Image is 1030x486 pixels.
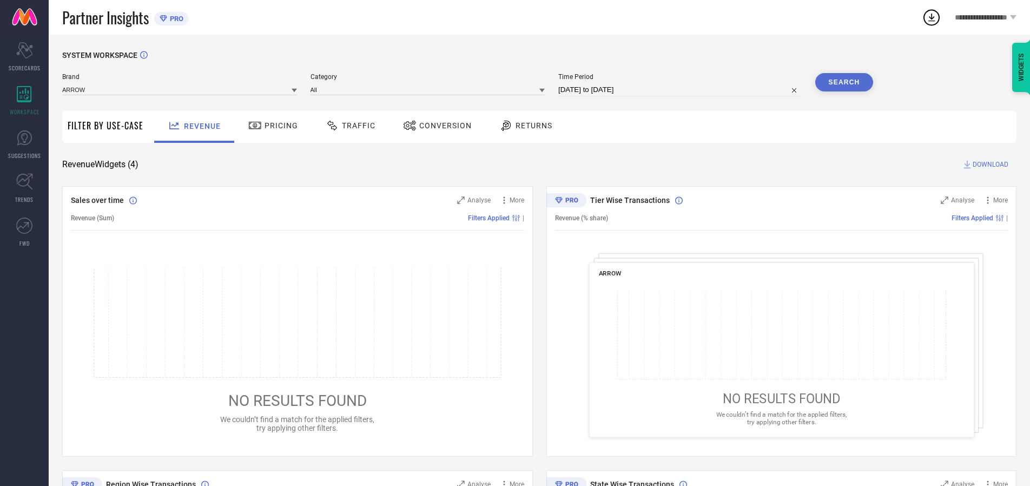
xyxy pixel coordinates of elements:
[10,108,39,116] span: WORKSPACE
[71,196,124,205] span: Sales over time
[722,391,840,406] span: NO RESULTS FOUND
[19,239,30,247] span: FWD
[457,196,465,204] svg: Zoom
[993,196,1008,204] span: More
[468,214,510,222] span: Filters Applied
[62,51,137,60] span: SYSTEM WORKSPACE
[716,411,847,425] span: We couldn’t find a match for the applied filters, try applying other filters.
[952,214,993,222] span: Filters Applied
[558,73,802,81] span: Time Period
[555,214,608,222] span: Revenue (% share)
[558,83,802,96] input: Select time period
[467,196,491,204] span: Analyse
[15,195,34,203] span: TRENDS
[68,119,143,132] span: Filter By Use-Case
[342,121,375,130] span: Traffic
[1006,214,1008,222] span: |
[9,64,41,72] span: SCORECARDS
[510,196,524,204] span: More
[62,6,149,29] span: Partner Insights
[419,121,472,130] span: Conversion
[523,214,524,222] span: |
[590,196,670,205] span: Tier Wise Transactions
[71,214,114,222] span: Revenue (Sum)
[815,73,874,91] button: Search
[62,159,138,170] span: Revenue Widgets ( 4 )
[922,8,941,27] div: Open download list
[167,15,183,23] span: PRO
[598,270,621,277] span: ARROW
[516,121,552,130] span: Returns
[220,415,374,432] span: We couldn’t find a match for the applied filters, try applying other filters.
[973,159,1008,170] span: DOWNLOAD
[8,152,41,160] span: SUGGESTIONS
[941,196,948,204] svg: Zoom
[265,121,298,130] span: Pricing
[62,73,297,81] span: Brand
[311,73,545,81] span: Category
[184,122,221,130] span: Revenue
[951,196,974,204] span: Analyse
[546,193,586,209] div: Premium
[228,392,367,410] span: NO RESULTS FOUND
